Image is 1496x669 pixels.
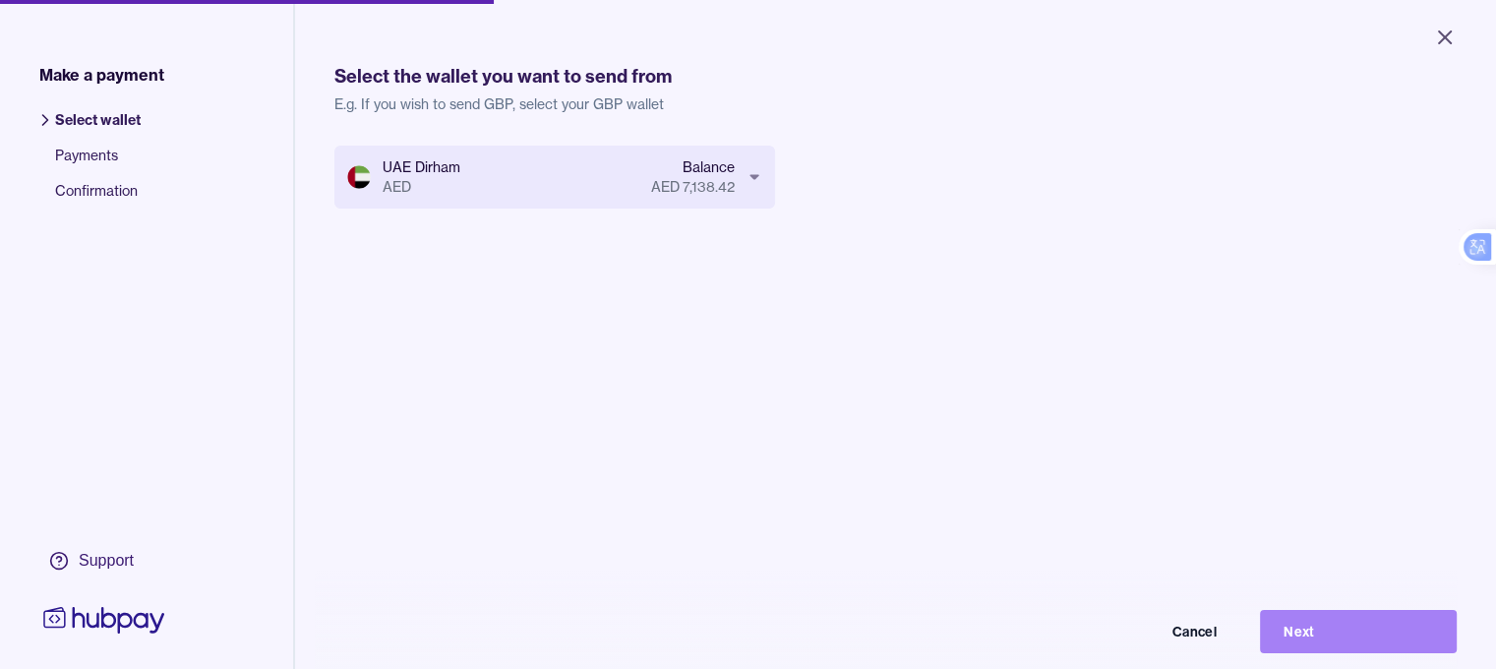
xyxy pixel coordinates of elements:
a: Support [39,540,169,581]
button: Cancel [1044,610,1240,653]
span: Payments [55,146,141,181]
div: Support [79,550,134,572]
span: Select wallet [55,110,141,146]
span: Make a payment [39,63,164,87]
p: E.g. If you wish to send GBP, select your GBP wallet [334,94,1457,114]
button: Close [1409,16,1480,59]
span: Confirmation [55,181,141,216]
button: Next [1260,610,1457,653]
h1: Select the wallet you want to send from [334,63,1457,91]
